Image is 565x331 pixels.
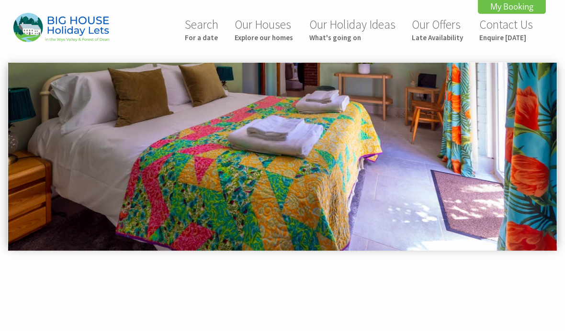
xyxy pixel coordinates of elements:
[185,17,218,42] a: SearchFor a date
[412,33,463,42] small: Late Availability
[479,17,533,42] a: Contact UsEnquire [DATE]
[412,17,463,42] a: Our OffersLate Availability
[235,33,293,42] small: Explore our homes
[309,17,395,42] a: Our Holiday IdeasWhat's going on
[479,33,533,42] small: Enquire [DATE]
[235,17,293,42] a: Our HousesExplore our homes
[309,33,395,42] small: What's going on
[185,33,218,42] small: For a date
[13,13,109,42] img: Big House Holiday Lets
